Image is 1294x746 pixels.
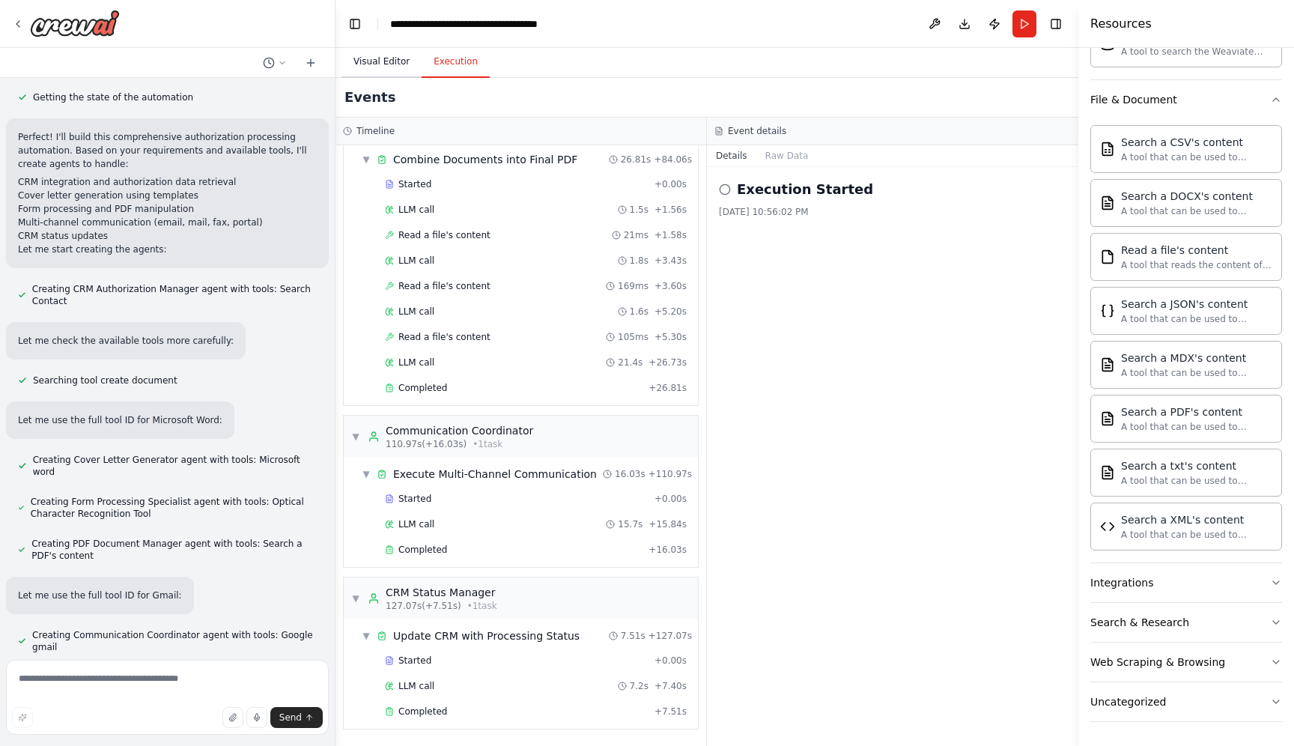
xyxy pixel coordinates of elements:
div: A tool to search the Weaviate database for relevant information on internal documents. [1121,46,1272,58]
img: Mdxsearchtool [1100,357,1115,372]
button: Improve this prompt [12,707,33,728]
span: + 1.58s [654,229,687,241]
img: Pdfsearchtool [1100,411,1115,426]
span: • 1 task [473,438,502,450]
span: LLM call [398,518,434,530]
span: + 5.20s [654,306,687,318]
span: + 15.84s [648,518,687,530]
span: Creating CRM Authorization Manager agent with tools: Search Contact [32,283,317,307]
div: A tool that can be used to semantic search a query from a PDF's content. [1121,421,1272,433]
span: 169ms [618,280,648,292]
button: Visual Editor [341,46,422,78]
div: CRM Status Manager [386,585,497,600]
span: 26.81s [621,154,651,166]
span: Update CRM with Processing Status [393,628,580,643]
span: Send [279,712,302,724]
button: Uncategorized [1090,682,1282,721]
button: Raw Data [756,145,818,166]
button: Integrations [1090,563,1282,602]
div: Communication Coordinator [386,423,533,438]
nav: breadcrumb [390,16,559,31]
span: + 84.06s [654,154,692,166]
span: Creating Communication Coordinator agent with tools: Google gmail [32,629,317,653]
span: LLM call [398,204,434,216]
div: Search & Research [1090,615,1189,630]
img: Csvsearchtool [1100,142,1115,157]
li: Multi-channel communication (email, mail, fax, portal) [18,216,317,229]
span: Completed [398,706,447,718]
span: 16.03s [615,468,646,480]
button: Upload files [222,707,243,728]
button: Click to speak your automation idea [246,707,267,728]
button: Hide right sidebar [1045,13,1066,34]
span: 110.97s (+16.03s) [386,438,467,450]
button: Web Scraping & Browsing [1090,643,1282,682]
span: + 127.07s [648,630,692,642]
button: Send [270,707,323,728]
h2: Events [344,87,395,108]
span: + 26.81s [648,382,687,394]
div: File & Document [1090,92,1177,107]
li: CRM status updates [18,229,317,243]
div: Search a CSV's content [1121,135,1272,150]
span: ▼ [351,431,360,443]
span: Getting the state of the automation [33,91,193,103]
span: Creating Cover Letter Generator agent with tools: Microsoft word [33,454,317,478]
button: Start a new chat [299,54,323,72]
img: Logo [30,10,120,37]
span: Searching tool create document [33,374,177,386]
p: Let me use the full tool ID for Gmail: [18,589,182,602]
span: Creating Form Processing Specialist agent with tools: Optical Character Recognition Tool [31,496,317,520]
h3: Timeline [356,125,395,137]
div: Read a file's content [1121,243,1272,258]
span: • 1 task [467,600,497,612]
img: Txtsearchtool [1100,465,1115,480]
span: + 0.00s [654,178,687,190]
span: + 26.73s [648,357,687,369]
li: Cover letter generation using templates [18,189,317,202]
p: Let me use the full tool ID for Microsoft Word: [18,413,222,427]
span: Started [398,178,431,190]
div: Search a XML's content [1121,512,1272,527]
img: Xmlsearchtool [1100,519,1115,534]
span: + 7.51s [654,706,687,718]
span: LLM call [398,680,434,692]
span: ▼ [351,592,360,604]
span: + 5.30s [654,331,687,343]
div: Search a JSON's content [1121,297,1272,312]
span: + 0.00s [654,655,687,667]
span: Started [398,493,431,505]
span: Creating PDF Document Manager agent with tools: Search a PDF's content [31,538,317,562]
button: File & Document [1090,80,1282,119]
img: Jsonsearchtool [1100,303,1115,318]
span: Combine Documents into Final PDF [393,152,577,167]
button: Hide left sidebar [344,13,365,34]
h2: Execution Started [737,179,873,200]
img: Docxsearchtool [1100,195,1115,210]
div: File & Document [1090,119,1282,562]
span: Completed [398,382,447,394]
span: LLM call [398,357,434,369]
div: Search a DOCX's content [1121,189,1272,204]
span: 7.51s [621,630,646,642]
div: Web Scraping & Browsing [1090,655,1225,670]
span: Completed [398,544,447,556]
span: + 1.56s [654,204,687,216]
div: [DATE] 10:56:02 PM [719,206,1066,218]
span: 1.5s [630,204,648,216]
p: Let me start creating the agents: [18,243,317,256]
p: Let me check the available tools more carefully: [18,334,234,348]
div: Search a txt's content [1121,458,1272,473]
span: LLM call [398,255,434,267]
span: ▼ [362,468,371,480]
span: Read a file's content [398,331,490,343]
span: + 110.97s [648,468,692,480]
div: A tool that can be used to semantic search a query from a CSV's content. [1121,151,1272,163]
div: Uncategorized [1090,694,1166,709]
h4: Resources [1090,15,1152,33]
li: CRM integration and authorization data retrieval [18,175,317,189]
button: Switch to previous chat [257,54,293,72]
span: Read a file's content [398,229,490,241]
li: Form processing and PDF manipulation [18,202,317,216]
span: Read a file's content [398,280,490,292]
